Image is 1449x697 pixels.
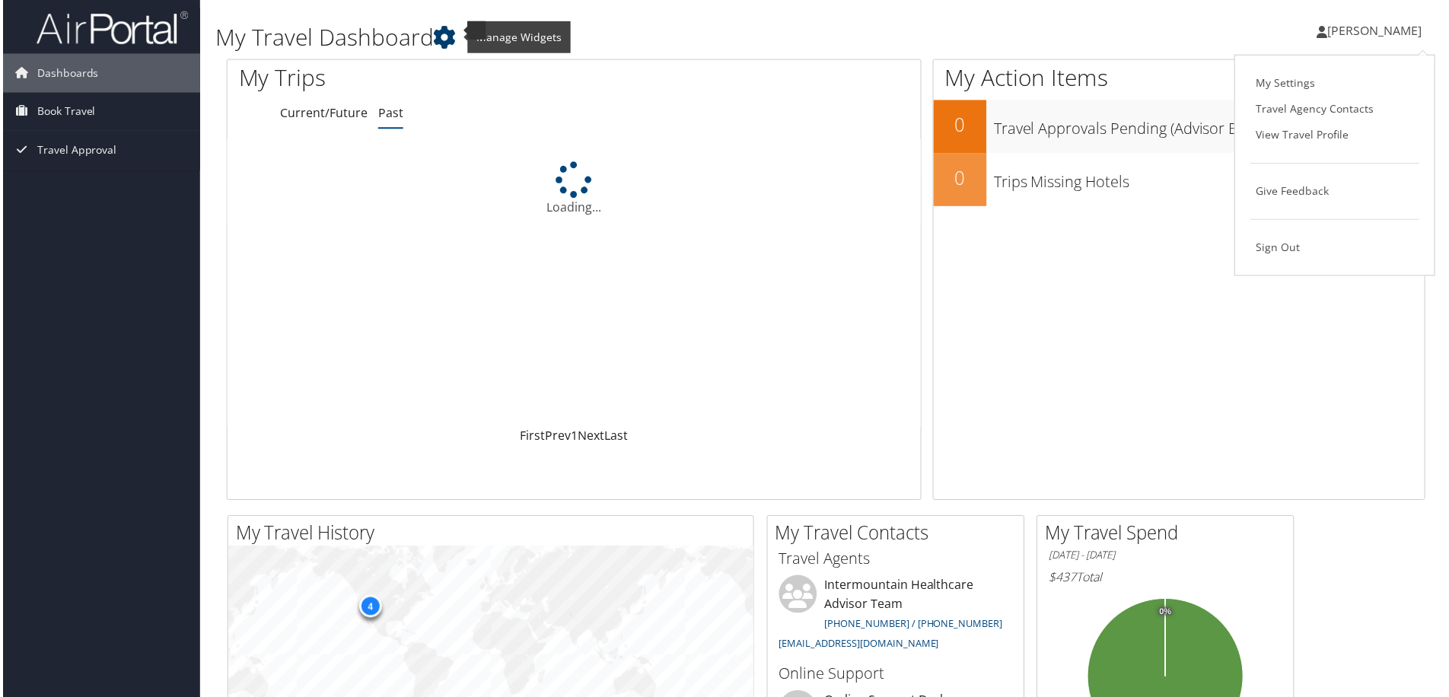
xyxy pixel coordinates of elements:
[779,550,1014,571] h3: Travel Agents
[279,105,366,122] a: Current/Future
[779,666,1014,687] h3: Online Support
[825,619,1004,633] a: [PHONE_NUMBER] / [PHONE_NUMBER]
[577,429,603,446] a: Next
[1050,571,1078,587] span: $437
[225,162,922,217] div: Loading...
[935,166,988,192] h2: 0
[544,429,570,446] a: Prev
[1253,235,1422,261] a: Sign Out
[34,132,114,170] span: Travel Approval
[467,21,570,53] span: Manage Widgets
[779,639,940,653] a: [EMAIL_ADDRESS][DOMAIN_NAME]
[1320,8,1440,53] a: [PERSON_NAME]
[775,522,1025,548] h2: My Travel Contacts
[213,21,1031,53] h1: My Travel Dashboard
[1253,179,1422,205] a: Give Feedback
[33,10,186,46] img: airportal-logo.png
[995,164,1428,193] h3: Trips Missing Hotels
[234,522,753,548] h2: My Travel History
[570,429,577,446] a: 1
[237,62,620,94] h1: My Trips
[1330,22,1425,39] span: [PERSON_NAME]
[34,54,96,92] span: Dashboards
[995,111,1428,140] h3: Travel Approvals Pending (Advisor Booked)
[935,154,1428,207] a: 0Trips Missing Hotels
[935,113,988,138] h2: 0
[772,578,1021,659] li: Intermountain Healthcare Advisor Team
[935,62,1428,94] h1: My Action Items
[1253,123,1422,148] a: View Travel Profile
[34,93,93,131] span: Book Travel
[1161,610,1174,619] tspan: 0%
[603,429,627,446] a: Last
[377,105,402,122] a: Past
[519,429,544,446] a: First
[935,100,1428,154] a: 0Travel Approvals Pending (Advisor Booked)
[1046,522,1296,548] h2: My Travel Spend
[1050,550,1285,565] h6: [DATE] - [DATE]
[1253,71,1422,97] a: My Settings
[1050,571,1285,587] h6: Total
[1253,97,1422,123] a: Travel Agency Contacts
[357,597,380,620] div: 4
